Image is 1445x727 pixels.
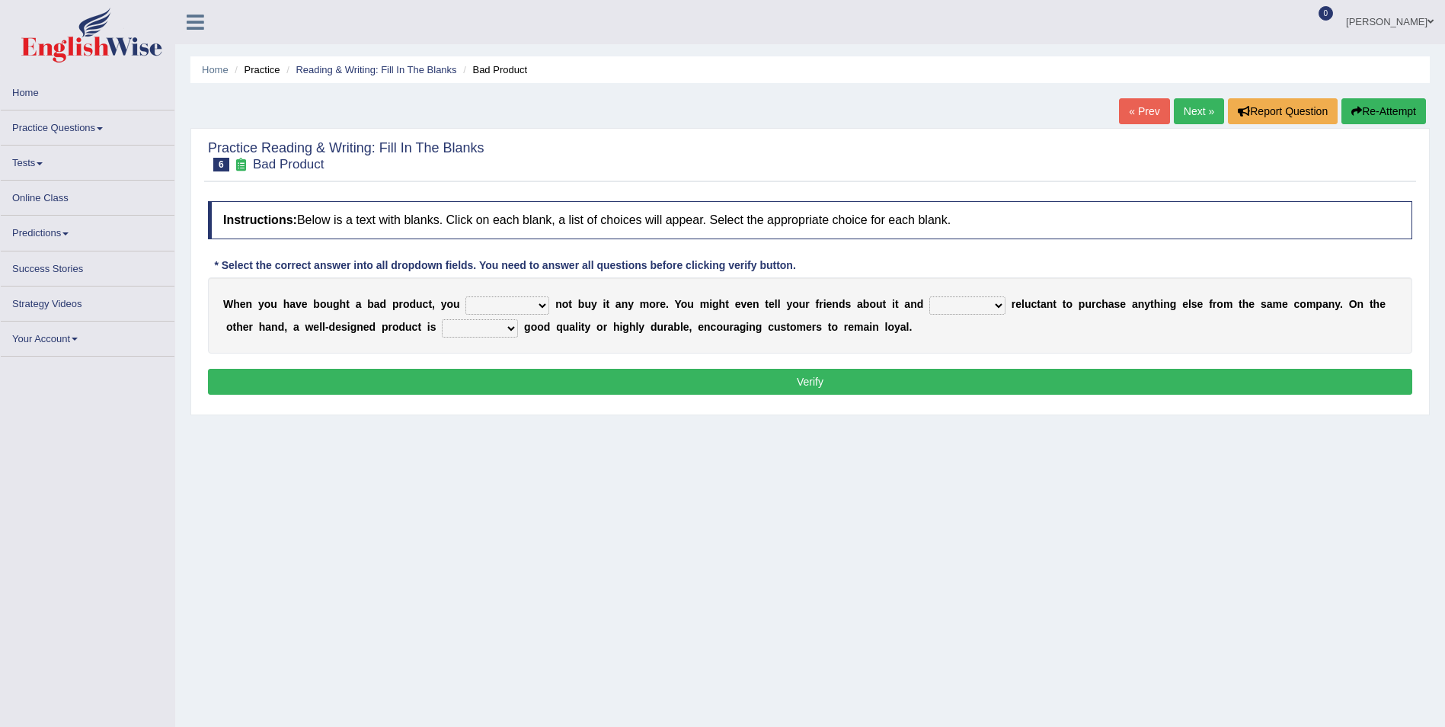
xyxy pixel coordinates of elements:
[1031,298,1037,310] b: c
[374,298,380,310] b: a
[1144,298,1150,310] b: y
[253,157,324,171] small: Bad Product
[417,321,421,333] b: t
[629,321,636,333] b: h
[805,298,809,310] b: r
[447,298,454,310] b: o
[531,321,538,333] b: o
[709,298,712,310] b: i
[563,321,570,333] b: u
[335,321,341,333] b: e
[243,321,249,333] b: e
[296,64,456,75] a: Reading & Writing: Fill In The Blanks
[430,321,436,333] b: s
[1300,298,1306,310] b: o
[1319,6,1334,21] span: 0
[1209,298,1213,310] b: f
[333,298,340,310] b: g
[1340,298,1343,310] b: .
[233,298,240,310] b: h
[806,321,812,333] b: e
[213,158,229,171] span: 6
[826,298,833,310] b: e
[278,321,285,333] b: d
[909,321,912,333] b: .
[270,298,277,310] b: u
[848,321,854,333] b: e
[1021,298,1025,310] b: l
[1170,298,1177,310] b: g
[635,321,638,333] b: l
[1328,298,1335,310] b: n
[603,321,607,333] b: r
[1066,298,1073,310] b: o
[416,298,423,310] b: u
[320,298,327,310] b: o
[231,62,280,77] li: Practice
[356,321,363,333] b: n
[1322,298,1328,310] b: a
[1108,298,1114,310] b: a
[768,321,774,333] b: c
[556,321,563,333] b: q
[780,321,786,333] b: s
[453,298,460,310] b: u
[832,298,839,310] b: n
[356,298,362,310] b: a
[283,298,290,310] b: h
[615,298,622,310] b: a
[1197,298,1204,310] b: e
[613,321,620,333] b: h
[1216,298,1223,310] b: o
[302,298,308,310] b: e
[350,321,357,333] b: g
[233,158,249,172] small: Exam occurring question
[719,298,726,310] b: h
[792,298,799,310] b: o
[1063,298,1066,310] b: t
[823,298,826,310] b: i
[680,321,683,333] b: l
[380,298,387,310] b: d
[735,298,741,310] b: e
[1120,298,1126,310] b: e
[1047,298,1053,310] b: n
[1,75,174,105] a: Home
[786,298,792,310] b: y
[730,321,734,333] b: r
[1079,298,1085,310] b: p
[725,298,729,310] b: t
[1379,298,1386,310] b: e
[208,369,1412,395] button: Verify
[1282,298,1288,310] b: e
[537,321,544,333] b: o
[367,298,374,310] b: b
[1095,298,1101,310] b: c
[778,298,781,310] b: l
[240,298,246,310] b: e
[863,298,870,310] b: b
[895,298,899,310] b: t
[666,298,669,310] b: .
[1015,298,1021,310] b: e
[1316,298,1322,310] b: p
[700,298,709,310] b: m
[885,321,888,333] b: l
[259,321,266,333] b: h
[704,321,711,333] b: n
[208,141,484,171] h2: Practice Reading & Writing: Fill In The Blanks
[711,321,717,333] b: c
[869,298,876,310] b: o
[872,321,879,333] b: n
[382,321,388,333] b: p
[660,298,666,310] b: e
[1228,98,1338,124] button: Report Question
[622,298,628,310] b: n
[765,298,769,310] b: t
[575,321,578,333] b: l
[341,321,347,333] b: s
[917,298,924,310] b: d
[584,298,591,310] b: u
[656,298,660,310] b: r
[223,298,233,310] b: W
